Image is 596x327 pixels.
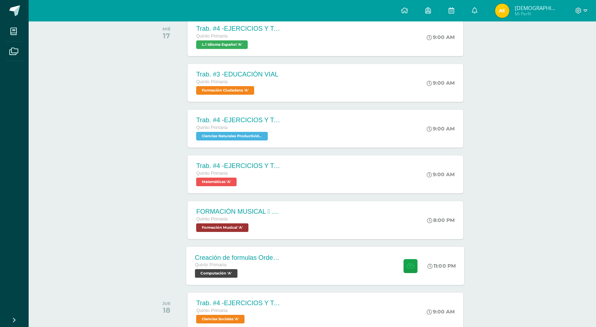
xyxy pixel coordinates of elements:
[427,34,455,40] div: 9:00 AM
[196,40,248,49] span: L.1 Idioma Español 'A'
[196,71,278,78] div: Trab. #3 -EDUCACIÓN VIAL
[427,308,455,315] div: 9:00 AM
[196,86,254,95] span: Formación Ciudadana 'A'
[515,11,558,17] span: Mi Perfil
[196,25,282,33] div: Trab. #4 -EJERCICIOS Y TAREAS
[195,269,238,278] span: Computación 'A'
[196,315,244,323] span: Ciencias Sociales 'A'
[196,171,228,176] span: Quinto Primaria
[196,79,228,84] span: Quinto Primaria
[495,4,509,18] img: 8d7d734afc8ab5f8309a949ad0443abc.png
[427,171,455,178] div: 9:00 AM
[163,31,171,40] div: 17
[196,217,228,222] span: Quinto Primaria
[196,208,282,215] div: FORMACIÓN MUSICAL  SILENCIOS MUSICALES
[427,125,455,132] div: 9:00 AM
[427,80,455,86] div: 9:00 AM
[196,308,228,313] span: Quinto Primaria
[196,162,282,170] div: Trab. #4 -EJERCICIOS Y TAREAS
[428,263,456,269] div: 11:00 PM
[196,178,237,186] span: Matemáticas 'A'
[196,117,282,124] div: Trab. #4 -EJERCICIOS Y TAREAS
[163,301,171,306] div: JUE
[427,217,455,223] div: 8:00 PM
[196,223,248,232] span: Formación Musical 'A'
[196,299,282,307] div: Trab. #4 -EJERCICIOS Y TAREAS
[195,254,282,261] div: Creación de formulas Orden jerárquico
[195,262,227,267] span: Quinto Primaria
[163,26,171,31] div: MIÉ
[196,132,268,140] span: Ciencias Naturales Productividad y Desarrollo 'A'
[515,4,558,11] span: [DEMOGRAPHIC_DATA][PERSON_NAME]
[196,125,228,130] span: Quinto Primaria
[163,306,171,314] div: 18
[196,34,228,39] span: Quinto Primaria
